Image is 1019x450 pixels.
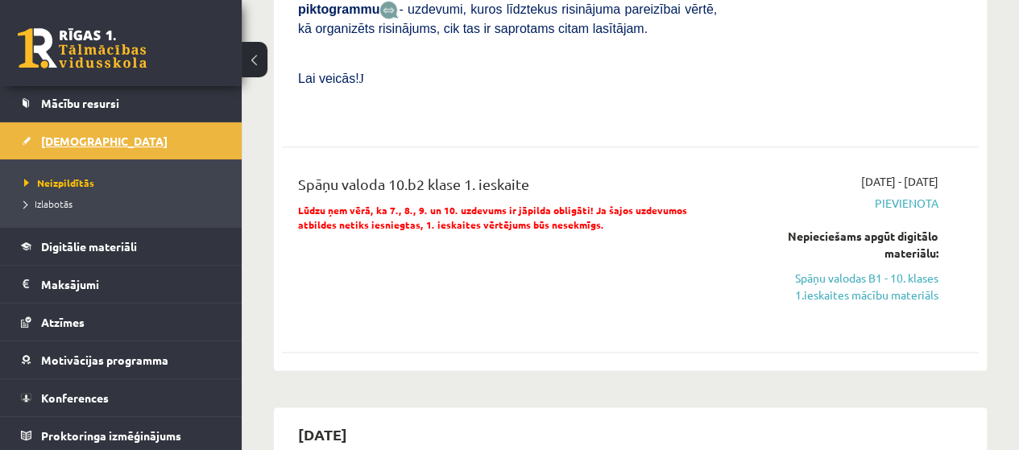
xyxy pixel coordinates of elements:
span: Motivācijas programma [41,353,168,367]
span: Lai veicās! [298,72,359,85]
a: Izlabotās [24,196,226,211]
span: J [359,72,364,85]
span: Pievienota [741,195,938,212]
legend: Maksājumi [41,266,222,303]
span: Proktoringa izmēģinājums [41,428,181,443]
span: Mācību resursi [41,96,119,110]
a: Neizpildītās [24,175,226,190]
div: Spāņu valoda 10.b2 klase 1. ieskaite [298,173,717,203]
a: Motivācijas programma [21,341,222,378]
div: Nepieciešams apgūt digitālo materiālu: [741,228,938,262]
a: Maksājumi [21,266,222,303]
span: Lūdzu ņem vērā, ka 7., 8., 9. un 10. uzdevums ir jāpilda obligāti! Ja šajos uzdevumos atbildes ne... [298,204,687,231]
span: - uzdevumi, kuros līdztekus risinājuma pareizībai vērtē, kā organizēts risinājums, cik tas ir sap... [298,2,717,35]
a: Mācību resursi [21,85,222,122]
a: Spāņu valodas B1 - 10. klases 1.ieskaites mācību materiāls [741,270,938,303]
span: Digitālie materiāli [41,239,137,254]
a: Rīgas 1. Tālmācības vidusskola [18,28,147,68]
a: [DEMOGRAPHIC_DATA] [21,122,222,159]
span: Neizpildītās [24,176,94,189]
span: Konferences [41,390,109,405]
a: Atzīmes [21,303,222,341]
span: Izlabotās [24,197,72,210]
img: wKvN42sLe3LLwAAAABJRU5ErkJggg== [379,1,399,19]
a: Digitālie materiāli [21,228,222,265]
span: Atzīmes [41,315,85,329]
a: Konferences [21,379,222,416]
span: [DATE] - [DATE] [861,173,938,190]
span: [DEMOGRAPHIC_DATA] [41,134,168,148]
